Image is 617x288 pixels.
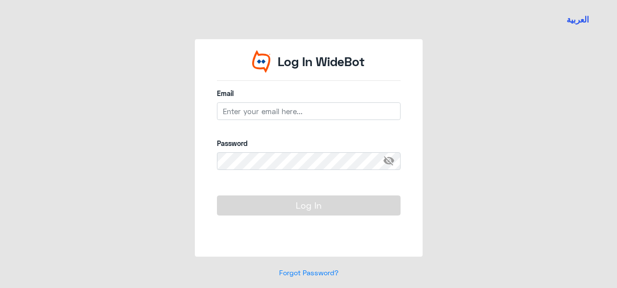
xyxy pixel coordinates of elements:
a: Forgot Password? [279,268,338,277]
label: Password [217,138,401,148]
img: Widebot Logo [252,50,271,73]
button: العربية [567,14,589,26]
p: Log In WideBot [278,52,365,71]
a: Switch language [561,7,595,32]
span: visibility_off [383,152,401,170]
input: Enter your email here... [217,102,401,120]
label: Email [217,88,401,98]
button: Log In [217,195,401,215]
